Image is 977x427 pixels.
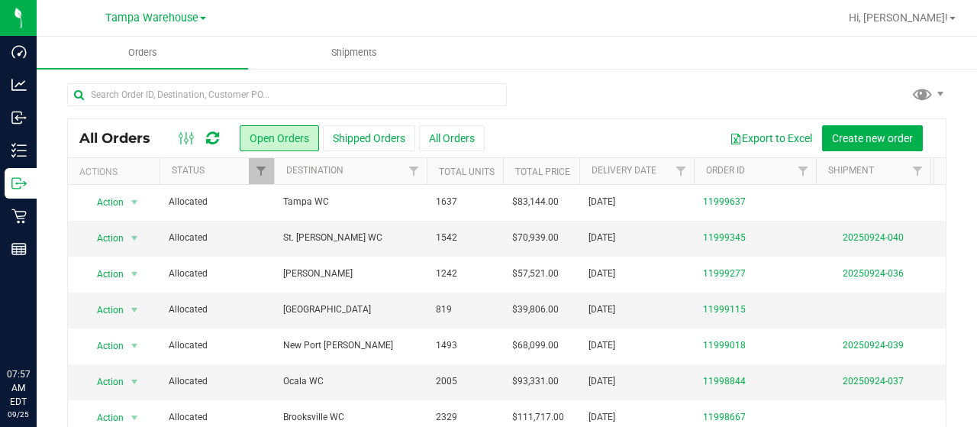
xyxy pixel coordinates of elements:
[283,302,418,317] span: [GEOGRAPHIC_DATA]
[283,267,418,281] span: [PERSON_NAME]
[7,367,30,409] p: 07:57 AM EDT
[11,241,27,257] inline-svg: Reports
[940,227,966,249] span: 87
[125,228,144,249] span: select
[83,335,124,357] span: Action
[512,338,559,353] span: $68,099.00
[512,302,559,317] span: $39,806.00
[588,302,615,317] span: [DATE]
[940,191,971,213] span: 104
[45,302,63,321] iframe: Resource center unread badge
[240,125,319,151] button: Open Orders
[11,176,27,191] inline-svg: Outbound
[169,302,265,317] span: Allocated
[512,195,559,209] span: $83,144.00
[283,195,418,209] span: Tampa WC
[125,299,144,321] span: select
[703,374,746,389] a: 11998844
[323,125,415,151] button: Shipped Orders
[11,209,27,224] inline-svg: Retail
[283,410,418,425] span: Brooksville WC
[83,228,124,249] span: Action
[706,165,745,176] a: Order ID
[843,340,904,351] a: 20250924-039
[169,231,265,245] span: Allocated
[283,338,418,353] span: New Port [PERSON_NAME]
[108,46,178,60] span: Orders
[83,299,124,321] span: Action
[37,37,248,69] a: Orders
[169,374,265,389] span: Allocated
[436,338,457,353] span: 1493
[592,165,656,176] a: Delivery Date
[249,158,274,184] a: Filter
[843,232,904,243] a: 20250924-040
[169,267,265,281] span: Allocated
[79,167,153,177] div: Actions
[436,195,457,209] span: 1637
[436,410,457,425] span: 2329
[703,338,746,353] a: 11999018
[436,267,457,281] span: 1242
[283,374,418,389] span: Ocala WC
[248,37,459,69] a: Shipments
[849,11,948,24] span: Hi, [PERSON_NAME]!
[67,83,507,106] input: Search Order ID, Destination, Customer PO...
[11,110,27,125] inline-svg: Inbound
[169,410,265,425] span: Allocated
[125,335,144,357] span: select
[703,267,746,281] a: 11999277
[83,192,124,213] span: Action
[11,44,27,60] inline-svg: Dashboard
[940,335,966,357] span: 90
[286,165,343,176] a: Destination
[439,167,495,177] a: Total Units
[822,125,923,151] button: Create new order
[79,130,166,147] span: All Orders
[436,374,457,389] span: 2005
[436,231,457,245] span: 1542
[419,125,485,151] button: All Orders
[15,305,61,351] iframe: Resource center
[703,410,746,425] a: 11998667
[311,46,398,60] span: Shipments
[588,374,615,389] span: [DATE]
[169,195,265,209] span: Allocated
[703,302,746,317] a: 11999115
[940,299,966,321] span: 51
[172,165,205,176] a: Status
[720,125,822,151] button: Export to Excel
[7,409,30,420] p: 09/25
[588,338,615,353] span: [DATE]
[843,376,904,387] a: 20250924-037
[703,231,746,245] a: 11999345
[83,371,124,393] span: Action
[588,267,615,281] span: [DATE]
[11,77,27,92] inline-svg: Analytics
[828,165,874,176] a: Shipment
[588,195,615,209] span: [DATE]
[401,158,427,184] a: Filter
[512,267,559,281] span: $57,521.00
[843,268,904,279] a: 20250924-036
[588,231,615,245] span: [DATE]
[125,371,144,393] span: select
[669,158,694,184] a: Filter
[940,263,966,285] span: 72
[11,143,27,158] inline-svg: Inventory
[512,374,559,389] span: $93,331.00
[832,132,913,144] span: Create new order
[515,167,570,177] a: Total Price
[105,11,198,24] span: Tampa Warehouse
[512,410,564,425] span: $111,717.00
[791,158,816,184] a: Filter
[169,338,265,353] span: Allocated
[436,302,452,317] span: 819
[905,158,930,184] a: Filter
[83,264,124,285] span: Action
[512,231,559,245] span: $70,939.00
[283,231,418,245] span: St. [PERSON_NAME] WC
[125,192,144,213] span: select
[125,264,144,285] span: select
[940,370,971,393] span: 119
